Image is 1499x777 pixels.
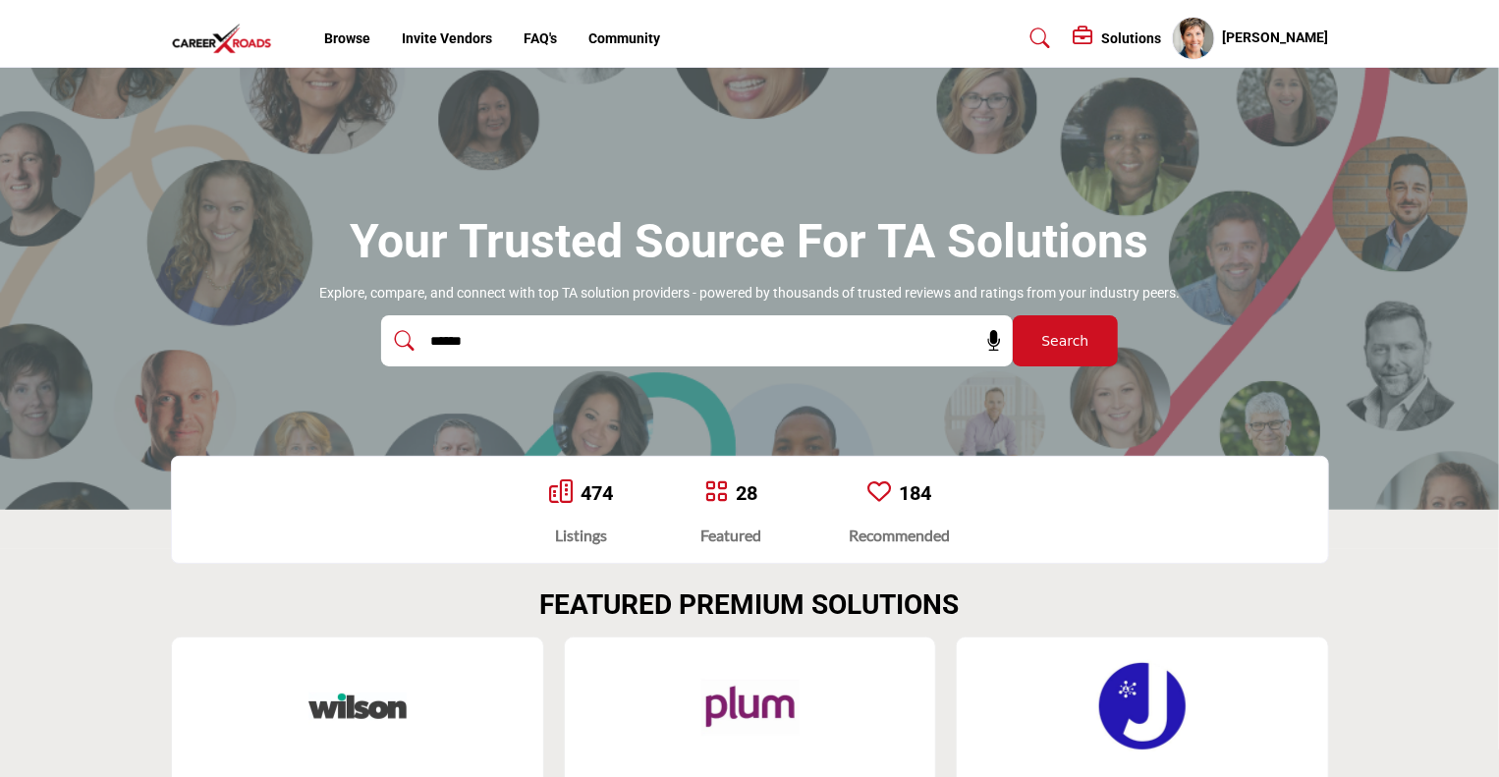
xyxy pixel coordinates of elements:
[1041,331,1088,352] span: Search
[867,479,891,507] a: Go to Recommended
[402,30,492,46] a: Invite Vendors
[1223,28,1329,48] h5: [PERSON_NAME]
[736,481,757,505] a: 28
[1011,23,1063,54] a: Search
[1172,17,1215,60] button: Show hide supplier dropdown
[704,479,728,507] a: Go to Featured
[581,481,613,505] a: 474
[524,30,557,46] a: FAQ's
[1102,29,1162,47] h5: Solutions
[319,284,1180,304] p: Explore, compare, and connect with top TA solution providers - powered by thousands of trusted re...
[1013,315,1118,366] button: Search
[324,30,370,46] a: Browse
[549,524,613,547] div: Listings
[701,657,800,755] img: Plum
[1093,657,1192,755] img: Jobsync
[171,23,283,55] img: Site Logo
[351,211,1149,272] h1: Your Trusted Source for TA Solutions
[899,481,931,505] a: 184
[700,524,761,547] div: Featured
[540,588,960,622] h2: FEATURED PREMIUM SOLUTIONS
[1074,27,1162,50] div: Solutions
[588,30,660,46] a: Community
[849,524,950,547] div: Recommended
[308,657,407,755] img: Wilson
